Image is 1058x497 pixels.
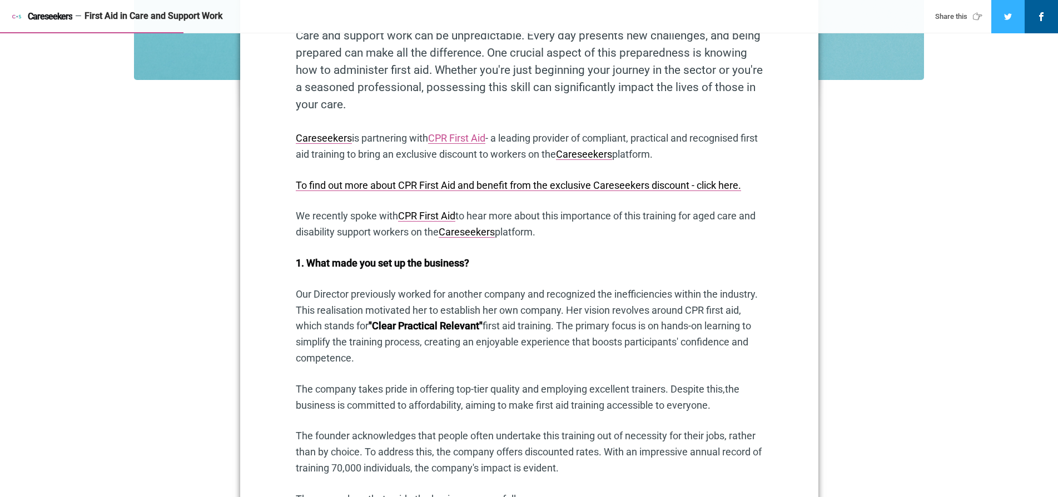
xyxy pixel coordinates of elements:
a: To find out more about CPR First Aid and benefit from the exclusive Careseekers discount - click ... [296,179,741,191]
p: The company takes pride in offering top-tier quality and employing excellent trainers. Despite th... [296,381,763,414]
span: — [75,12,82,21]
div: Share this [935,12,986,22]
span: Careseekers [28,12,72,22]
a: CPR First Aid [398,210,455,222]
p: Care and support work can be unpredictable. Every day presents new challenges, and being prepared... [296,27,763,113]
a: Careseekers [556,148,612,160]
div: First Aid in Care and Support Work [85,11,914,22]
img: Careseekers icon [11,11,22,22]
p: is partnering with - a leading provider of compliant, practical and recognised first aid training... [296,130,763,163]
a: Careseekers [11,11,72,22]
p: We recently spoke with to hear more about this importance of this training for aged care and disa... [296,208,763,240]
a: Careseekers [296,132,352,144]
a: Careseekers [439,226,495,238]
strong: "Clear Practical Relevant" [369,320,483,332]
a: CPR First Aid [428,132,485,144]
p: The founder acknowledges that people often undertake this training out of necessity for their job... [296,428,763,476]
strong: 1. What made you set up the business? [296,257,469,269]
p: Our Director previously worked for another company and recognized the inefficiencies within the i... [296,287,763,367]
